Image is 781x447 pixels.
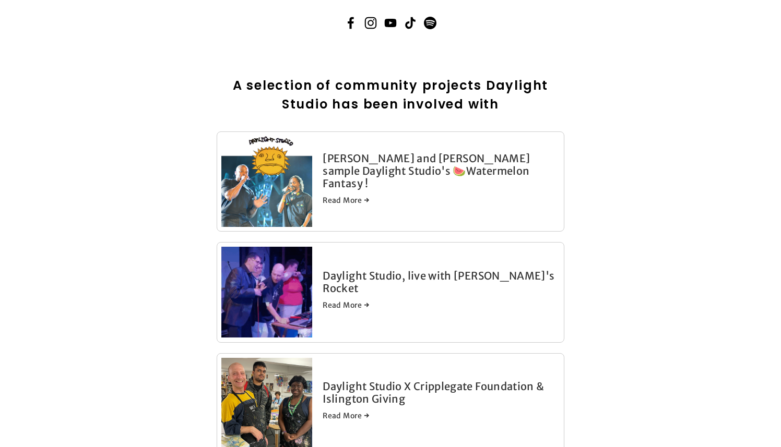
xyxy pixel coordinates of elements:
[323,300,560,310] a: Read More →
[221,136,323,227] a: Snoop Dogg and Dr. Dre sample Daylight Studio's 🍉Watermelon Fantasy !
[323,380,544,405] a: Daylight Studio X Cripplegate Foundation & Islington Giving
[221,247,312,337] img: Daylight Studio, live with Robyn's Rocket
[213,136,320,227] img: Snoop Dogg and Dr. Dre sample Daylight Studio's 🍉Watermelon Fantasy !
[323,152,530,190] a: [PERSON_NAME] and [PERSON_NAME] sample Daylight Studio's 🍉Watermelon Fantasy !
[323,410,560,421] a: Read More →
[323,195,560,206] a: Read More →
[217,76,564,114] h2: A selection of community projects Daylight Studio has been involved with
[221,247,323,337] a: Daylight Studio, live with Robyn's Rocket
[323,269,554,295] a: Daylight Studio, live with [PERSON_NAME]'s Rocket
